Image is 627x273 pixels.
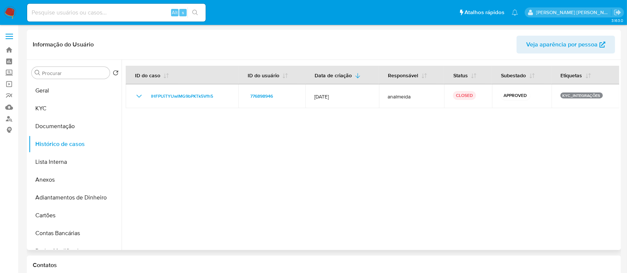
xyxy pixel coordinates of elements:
[29,242,122,260] button: Dados Modificados
[27,8,206,17] input: Pesquise usuários ou casos...
[29,135,122,153] button: Histórico de casos
[35,70,41,76] button: Procurar
[517,36,615,53] button: Veja aparência por pessoa
[29,100,122,117] button: KYC
[182,9,184,16] span: s
[29,207,122,224] button: Cartões
[187,7,203,18] button: search-icon
[512,9,518,16] a: Notificações
[464,9,504,16] span: Atalhos rápidos
[526,36,598,53] span: Veja aparência por pessoa
[113,70,119,78] button: Retornar ao pedido padrão
[29,189,122,207] button: Adiantamentos de Dinheiro
[29,117,122,135] button: Documentação
[33,261,615,269] h1: Contatos
[42,70,107,77] input: Procurar
[614,9,621,16] a: Sair
[29,171,122,189] button: Anexos
[536,9,611,16] p: anna.almeida@mercadopago.com.br
[29,153,122,171] button: Lista Interna
[29,224,122,242] button: Contas Bancárias
[33,41,94,48] h1: Informação do Usuário
[29,82,122,100] button: Geral
[172,9,178,16] span: Alt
